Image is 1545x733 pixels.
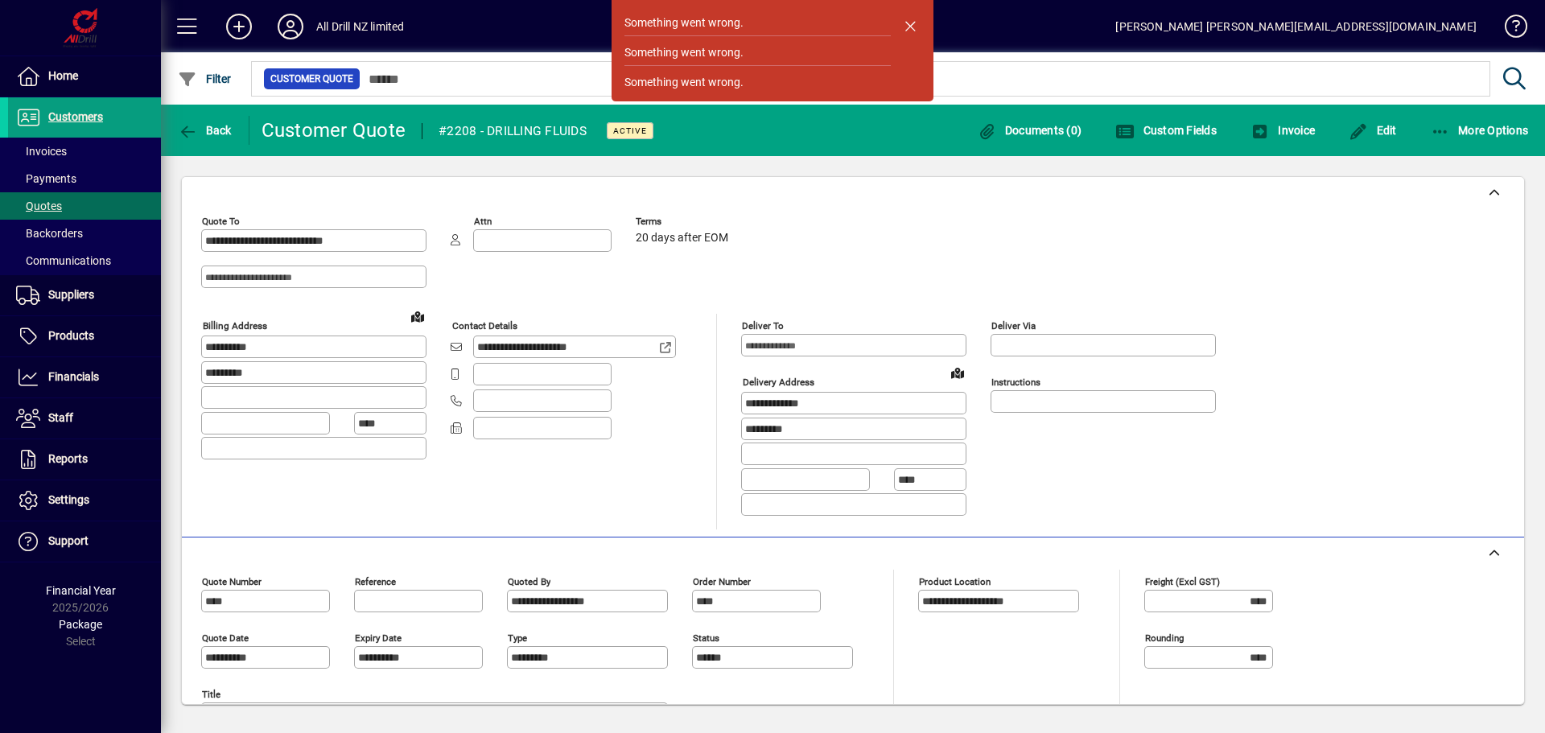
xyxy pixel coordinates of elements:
[1111,116,1221,145] button: Custom Fields
[991,377,1040,388] mat-label: Instructions
[8,357,161,397] a: Financials
[48,370,99,383] span: Financials
[270,71,353,87] span: Customer Quote
[16,145,67,158] span: Invoices
[1145,632,1184,643] mat-label: Rounding
[262,117,406,143] div: Customer Quote
[174,64,236,93] button: Filter
[8,521,161,562] a: Support
[1115,14,1477,39] div: [PERSON_NAME] [PERSON_NAME][EMAIL_ADDRESS][DOMAIN_NAME]
[8,316,161,356] a: Products
[693,575,751,587] mat-label: Order number
[439,118,587,144] div: #2208 - DRILLING FLUIDS
[59,618,102,631] span: Package
[636,216,732,227] span: Terms
[265,12,316,41] button: Profile
[991,320,1036,331] mat-label: Deliver via
[202,632,249,643] mat-label: Quote date
[174,116,236,145] button: Back
[355,575,396,587] mat-label: Reference
[48,411,73,424] span: Staff
[202,216,240,227] mat-label: Quote To
[202,688,220,699] mat-label: Title
[16,172,76,185] span: Payments
[213,12,265,41] button: Add
[1145,575,1220,587] mat-label: Freight (excl GST)
[316,14,405,39] div: All Drill NZ limited
[474,216,492,227] mat-label: Attn
[8,220,161,247] a: Backorders
[742,320,784,331] mat-label: Deliver To
[945,360,970,385] a: View on map
[8,398,161,439] a: Staff
[1345,116,1401,145] button: Edit
[48,493,89,506] span: Settings
[405,303,431,329] a: View on map
[977,124,1081,137] span: Documents (0)
[8,247,161,274] a: Communications
[178,72,232,85] span: Filter
[973,116,1086,145] button: Documents (0)
[355,632,402,643] mat-label: Expiry date
[8,275,161,315] a: Suppliers
[16,200,62,212] span: Quotes
[508,632,527,643] mat-label: Type
[16,254,111,267] span: Communications
[8,192,161,220] a: Quotes
[161,116,249,145] app-page-header-button: Back
[1427,116,1533,145] button: More Options
[48,110,103,123] span: Customers
[48,329,94,342] span: Products
[1250,124,1315,137] span: Invoice
[508,575,550,587] mat-label: Quoted by
[8,165,161,192] a: Payments
[1431,124,1529,137] span: More Options
[46,584,116,597] span: Financial Year
[48,288,94,301] span: Suppliers
[8,138,161,165] a: Invoices
[1246,116,1319,145] button: Invoice
[202,575,262,587] mat-label: Quote number
[8,56,161,97] a: Home
[178,124,232,137] span: Back
[636,232,728,245] span: 20 days after EOM
[48,452,88,465] span: Reports
[8,480,161,521] a: Settings
[1349,124,1397,137] span: Edit
[1493,3,1525,56] a: Knowledge Base
[693,632,719,643] mat-label: Status
[919,575,991,587] mat-label: Product location
[8,439,161,480] a: Reports
[16,227,83,240] span: Backorders
[1115,124,1217,137] span: Custom Fields
[613,126,647,136] span: Active
[48,534,89,547] span: Support
[48,69,78,82] span: Home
